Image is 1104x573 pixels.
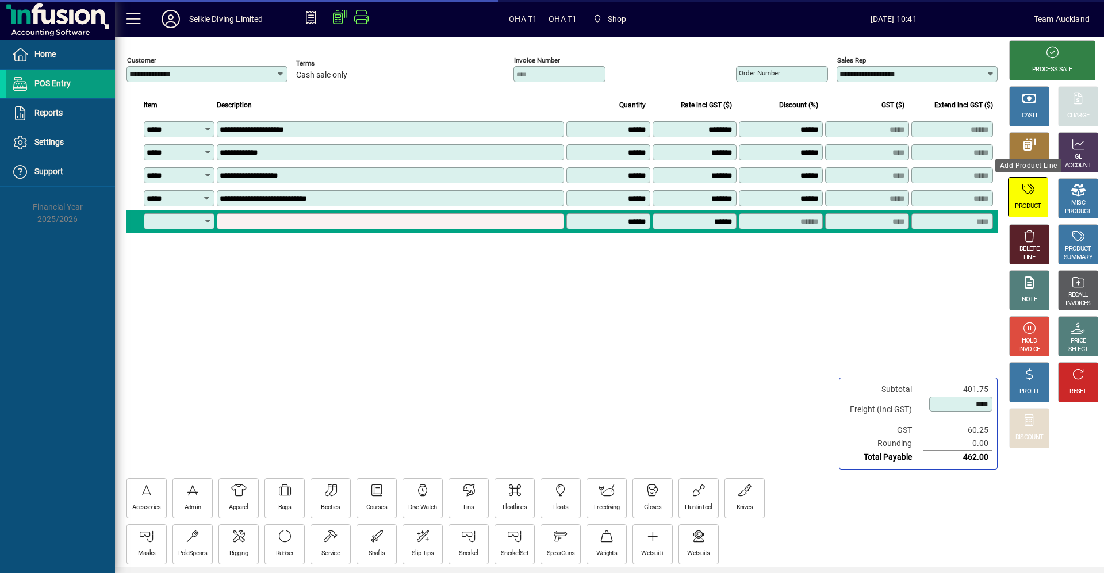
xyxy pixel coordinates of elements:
div: PROCESS SALE [1032,66,1072,74]
div: Bags [278,503,291,512]
div: PoleSpears [178,549,207,558]
span: Support [34,167,63,176]
span: Reports [34,108,63,117]
td: 401.75 [923,383,992,396]
div: ACCOUNT [1065,161,1091,170]
div: CHARGE [1067,111,1090,120]
td: Subtotal [844,383,923,396]
div: Rubber [276,549,294,558]
div: Wetsuits [687,549,710,558]
div: INVOICE [1018,345,1040,354]
div: Fins [463,503,474,512]
div: PROFIT [1019,387,1039,396]
div: PRODUCT [1065,207,1091,216]
div: Floatlines [503,503,527,512]
div: Freediving [594,503,619,512]
div: CASH [1022,111,1037,120]
div: MISC [1071,199,1085,207]
div: PRICE [1071,337,1086,345]
div: SpearGuns [547,549,575,558]
div: RESET [1069,387,1087,396]
div: PRODUCT [1065,245,1091,253]
div: DISCOUNT [1015,433,1043,442]
div: Slip Tips [412,549,434,558]
div: Rigging [229,549,248,558]
a: Settings [6,128,115,157]
mat-label: Customer [127,56,156,64]
div: Weights [596,549,617,558]
td: Freight (Incl GST) [844,396,923,424]
span: Discount (%) [779,99,818,111]
div: Courses [366,503,387,512]
div: Dive Watch [408,503,436,512]
span: Cash sale only [296,71,347,80]
mat-label: Invoice number [514,56,560,64]
td: 462.00 [923,451,992,464]
div: Masks [138,549,156,558]
div: HOLD [1022,337,1037,345]
div: Admin [185,503,201,512]
div: Service [321,549,340,558]
span: POS Entry [34,79,71,88]
div: Gloves [644,503,661,512]
div: HuntinTool [685,503,712,512]
td: 0.00 [923,437,992,451]
span: OHA T1 [509,10,537,28]
div: SUMMARY [1064,253,1092,262]
span: OHA T1 [549,10,577,28]
div: Selkie Diving Limited [189,10,263,28]
div: Snorkel [459,549,478,558]
span: Terms [296,60,365,67]
span: Quantity [619,99,646,111]
div: DELETE [1019,245,1039,253]
td: Total Payable [844,451,923,464]
a: Support [6,157,115,186]
div: SELECT [1068,345,1088,354]
div: Booties [321,503,340,512]
div: Acessories [132,503,160,512]
mat-label: Sales rep [837,56,866,64]
span: Description [217,99,252,111]
div: Apparel [229,503,248,512]
span: GST ($) [881,99,904,111]
div: Add Product Line [995,159,1061,172]
span: [DATE] 10:41 [754,10,1034,28]
div: INVOICES [1065,299,1090,308]
div: EFTPOS [1019,157,1040,166]
div: NOTE [1022,295,1037,304]
div: PRODUCT [1015,202,1041,211]
span: Shop [608,10,627,28]
div: LINE [1023,253,1035,262]
span: Settings [34,137,64,147]
div: Team Auckland [1034,10,1090,28]
div: Floats [553,503,569,512]
td: GST [844,424,923,437]
div: Wetsuit+ [641,549,664,558]
a: Home [6,40,115,69]
button: Profile [152,9,189,29]
span: Home [34,49,56,59]
div: SnorkelSet [501,549,528,558]
div: RECALL [1068,291,1088,299]
span: Extend incl GST ($) [934,99,993,111]
td: 60.25 [923,424,992,437]
mat-label: Order number [739,69,780,77]
div: Shafts [369,549,385,558]
span: Shop [588,9,631,29]
a: Reports [6,99,115,128]
span: Rate incl GST ($) [681,99,732,111]
div: Knives [737,503,753,512]
div: GL [1075,153,1082,161]
span: Item [144,99,158,111]
td: Rounding [844,437,923,451]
